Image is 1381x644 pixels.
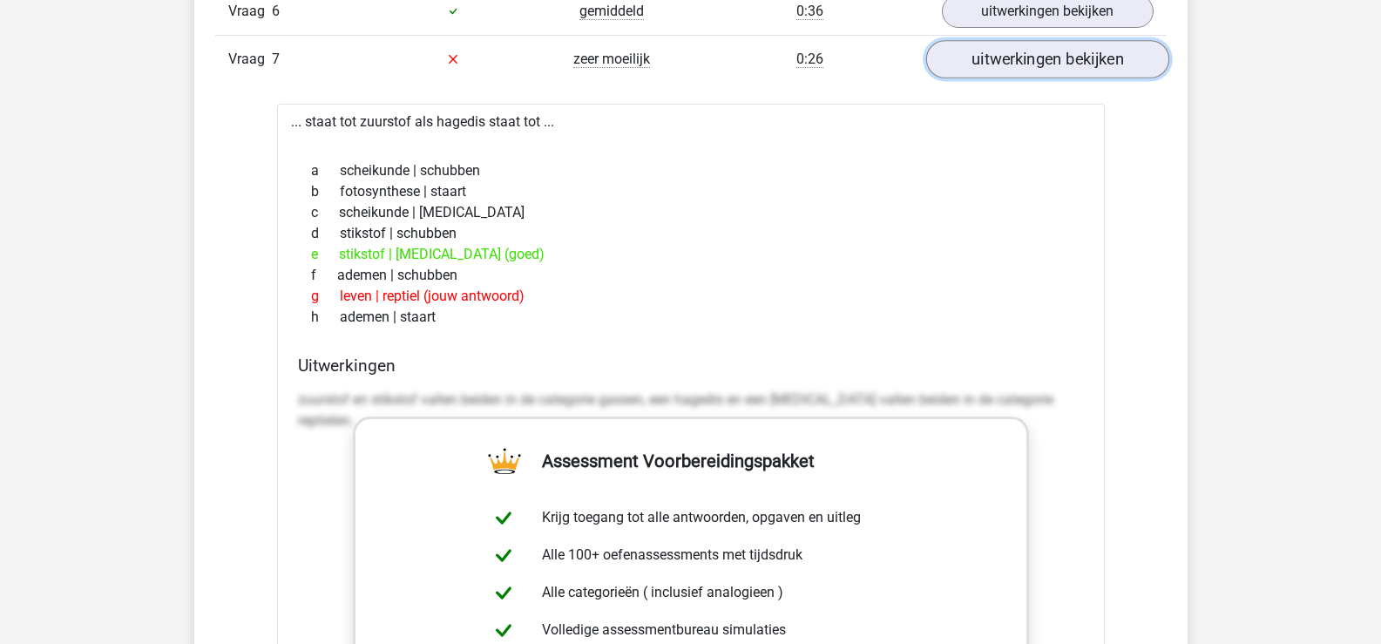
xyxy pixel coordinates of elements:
span: zeer moeilijk [573,51,650,68]
p: zuurstof en stikstof vallen beiden in de categorie gassen, een hagedis en een [MEDICAL_DATA] vall... [298,390,1084,431]
span: a [311,160,340,181]
div: stikstof | schubben [298,223,1084,244]
div: scheikunde | [MEDICAL_DATA] [298,202,1084,223]
span: d [311,223,340,244]
div: leven | reptiel (jouw antwoord) [298,286,1084,307]
div: ademen | staart [298,307,1084,328]
span: h [311,307,340,328]
span: 6 [272,3,280,19]
h4: Uitwerkingen [298,356,1084,376]
span: 0:26 [796,51,823,68]
div: fotosynthese | staart [298,181,1084,202]
span: c [311,202,339,223]
span: gemiddeld [579,3,644,20]
span: Vraag [228,49,272,70]
span: g [311,286,340,307]
span: 7 [272,51,280,67]
span: 0:36 [796,3,823,20]
span: e [311,244,339,265]
span: b [311,181,340,202]
span: Vraag [228,1,272,22]
a: uitwerkingen bekijken [925,40,1168,78]
span: f [311,265,337,286]
div: stikstof | [MEDICAL_DATA] (goed) [298,244,1084,265]
div: scheikunde | schubben [298,160,1084,181]
div: ademen | schubben [298,265,1084,286]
